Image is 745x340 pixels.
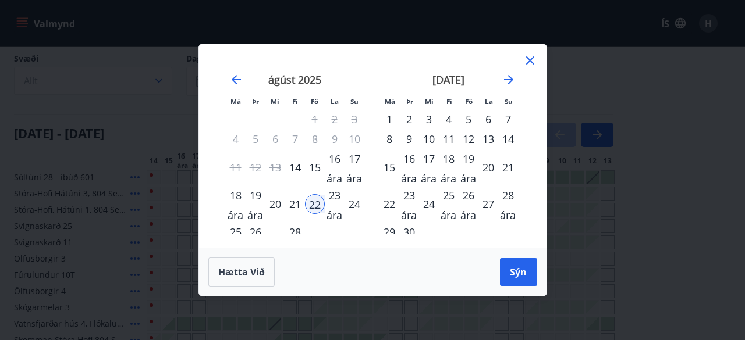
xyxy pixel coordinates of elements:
td: Choose þriðjudagur, 19. ágúst 2025 as your check-out date. It’s available. [246,185,265,222]
td: Choose sunnudagur, 24. ágúst 2025 as your check-out date. It’s available. [345,185,364,222]
td: Choose föstudagur, 12. september 2025 as your check-out date. It’s available. [459,129,478,149]
td: Choose mánudagur, 22. september 2025 as your check-out date. It’s available. [379,185,399,222]
font: 31 [349,234,360,248]
td: Choose mánudagur, 25. ágúst 2025 as your check-out date. It’s available. [226,222,246,259]
font: 26 ára [460,188,476,222]
td: Choose fimmtudagur, 14. ágúst 2025 as your check-out date. It’s available. [285,149,305,185]
td: Choose mánudagur, 15. september 2025 as your check-out date. It’s available. [379,149,399,185]
td: Choose mánudagur, 8. september 2025 as your check-out date. It’s available. [379,129,399,149]
font: 19 ára [247,188,263,222]
font: 26 ára [247,225,263,259]
font: 12 [463,132,474,146]
td: Choose sunnudagur, 28. september 2025 as your check-out date. It’s available. [498,185,518,222]
td: Ekki í boði. þriðjudagur, 5. ágúst 2025 [246,129,265,149]
font: 21 [502,160,514,174]
td: Choose miðvikudagur, 24. september 2025 as your check-out date. It’s available. [419,185,439,222]
td: Choose laugardagur, 13. september 2025 as your check-out date. It’s available. [478,129,498,149]
font: 9 [406,132,412,146]
td: Ekki í boði. fimmtudagur, 7. ágúst 2025 [285,129,305,149]
font: Fö [311,97,318,106]
font: Þr [406,97,413,106]
td: Choose laugardagur, 6. september 2025 as your check-out date. It’s available. [478,109,498,129]
td: Choose föstudagur, 5. september 2025 as your check-out date. It’s available. [459,109,478,129]
font: La [331,97,339,106]
td: Ekki í boði. laugardagur, 9. ágúst 2025 [325,129,345,149]
font: 8 [386,132,392,146]
font: 4 [446,112,452,126]
font: Sýn [510,266,527,278]
font: Fi [446,97,452,106]
font: 28 ára [500,188,516,222]
font: ágúst 2025 [268,73,321,87]
td: Choose miðvikudagur, 27. ágúst 2025 as your check-out date. It’s available. [265,222,285,259]
td: Choose laugardagur, 27. september 2025 as your check-out date. It’s available. [478,185,498,222]
font: [DATE] [432,73,464,87]
font: 30 [403,225,415,239]
button: Sýn [500,258,537,286]
div: Færðu þig áfram til að skipta yfir í næsta mánuð. [502,73,516,87]
td: Ekki í boði. miðvikudagur, 6. ágúst 2025 [265,129,285,149]
font: Má [385,97,395,106]
font: 15 [384,160,395,174]
td: Choose sunnudagur, 14. september 2025 as your check-out date. It’s available. [498,129,518,149]
td: Choose þriðjudagur, 30. september 2025 as your check-out date. It’s available. [399,222,419,242]
font: 6 [485,112,491,126]
font: 17 ára [346,152,362,185]
font: 22 [309,198,321,212]
font: La [485,97,493,106]
font: 18 ára [228,188,243,222]
font: 25 ára [441,188,456,222]
td: Choose þriðjudagur, 2. september 2025 as your check-out date. It’s available. [399,109,419,129]
td: Choose sunnudagur, 7. september 2025 as your check-out date. It’s available. [498,109,518,129]
font: Su [505,97,513,106]
font: Fö [465,97,473,106]
td: Choose laugardagur, 23. ágúst 2025 as your check-out date. It’s available. [325,185,345,222]
font: 19 ára [460,152,476,185]
font: 28 ára [287,225,303,259]
td: Choose laugardagur, 20. september 2025 as your check-out date. It’s available. [478,149,498,185]
font: Mí [271,97,279,106]
font: 17 ára [421,152,437,185]
font: 24 [349,197,360,211]
font: 15 [309,160,321,174]
td: Choose fimmtudagur, 28. ágúst 2025 as your check-out date. It’s available. [285,222,305,259]
td: Ekki í boði. laugardagur, 2. ágúst 2025 [325,109,345,129]
font: 10 [423,132,435,146]
td: Choose þriðjudagur, 26. ágúst 2025 as your check-out date. It’s available. [246,222,265,259]
td: Choose fimmtudagur, 11. september 2025 as your check-out date. It’s available. [439,129,459,149]
font: 14 [502,132,514,146]
td: Selected as start date. föstudagur, 22. ágúst 2025 [305,185,325,222]
td: Choose fimmtudagur, 21. ágúst 2025 as your check-out date. It’s available. [285,185,305,222]
font: 16 ára [401,152,417,185]
font: 27 [483,197,494,211]
font: 13 [483,132,494,146]
td: Ekki í boði. þriðjudagur, 12. ágúst 2025 [246,149,265,185]
font: 20 [269,197,281,211]
td: Ekki í boði. föstudagur, 1. ágúst 2025 [305,109,325,129]
font: 23 ára [401,188,417,222]
td: Choose fimmtudagur, 25. september 2025 as your check-out date. It’s available. [439,185,459,222]
font: Su [350,97,359,106]
td: Choose miðvikudagur, 20. ágúst 2025 as your check-out date. It’s available. [265,185,285,222]
font: 18 ára [441,152,456,185]
td: Choose miðvikudagur, 17. september 2025 as your check-out date. It’s available. [419,149,439,185]
td: Choose sunnudagur, 31. ágúst 2025 as your check-out date. It’s available. [345,222,364,259]
td: Choose mánudagur, 18. ágúst 2025 as your check-out date. It’s available. [226,185,246,222]
button: Hætta við [208,257,275,287]
td: Ekki í boði. sunnudagur, 10. ágúst 2025 [345,129,364,149]
font: 3 [426,112,432,126]
font: Hætta við [218,266,265,278]
font: 29 [384,225,395,239]
font: 22 [384,197,395,211]
td: Choose mánudagur, 29. september 2025 as your check-out date. It’s available. [379,222,399,242]
font: 30 [329,234,340,248]
td: Choose mánudagur, 1. september 2025 as your check-out date. It’s available. [379,109,399,129]
td: Choose sunnudagur, 21. september 2025 as your check-out date. It’s available. [498,149,518,185]
font: 16 ára [327,152,342,185]
font: 5 [466,112,471,126]
font: Fi [292,97,298,106]
font: 24 [423,197,435,211]
td: Choose laugardagur, 16. ágúst 2025 as your check-out date. It’s available. [325,149,345,185]
td: Choose föstudagur, 15. ágúst 2025 as your check-out date. It’s available. [305,149,325,185]
td: Choose sunnudagur, 17. ágúst 2025 as your check-out date. It’s available. [345,149,364,185]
